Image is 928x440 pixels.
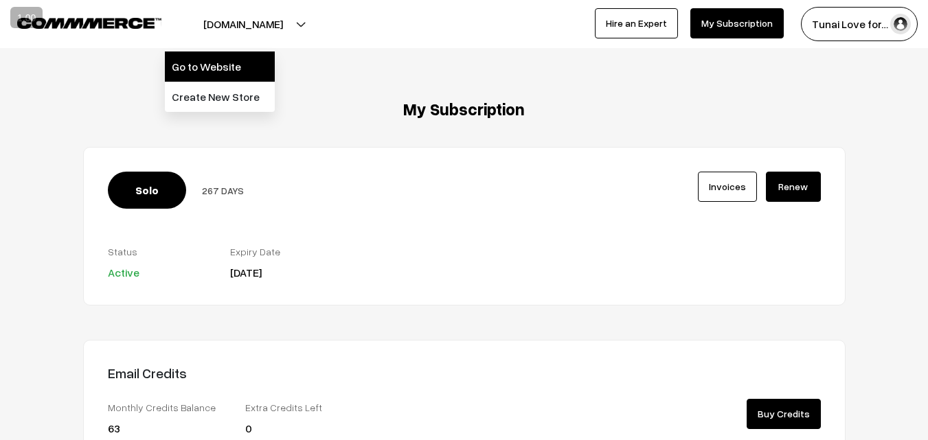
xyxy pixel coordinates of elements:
[165,82,275,112] a: Create New Store
[245,421,252,435] span: 0
[108,364,454,381] h4: Email Credits
[165,51,275,82] a: Go to Website
[17,18,161,28] img: COMMMERCE
[108,421,120,435] span: 63
[17,14,137,30] a: COMMMERCE
[698,172,757,202] a: Invoices
[230,244,332,259] label: Expiry Date
[202,185,244,196] span: 267 DAYS
[890,14,911,34] img: user
[83,100,846,119] h3: My Subscription
[690,8,784,38] a: My Subscription
[108,244,210,259] label: Status
[155,7,331,41] button: [DOMAIN_NAME]
[245,400,362,415] label: Extra Credits Left
[766,172,821,202] a: Renew
[595,8,678,38] a: Hire an Expert
[108,172,186,209] span: Solo
[801,7,918,41] button: Tunai Love for…
[108,400,225,415] label: Monthly Credits Balance
[230,266,262,279] span: [DATE]
[108,266,139,279] span: Active
[747,399,821,429] a: Buy Credits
